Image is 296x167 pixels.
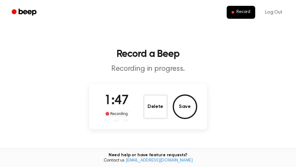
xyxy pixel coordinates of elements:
button: Delete Audio Record [143,94,168,119]
a: Beep [7,6,42,18]
span: 1:47 [104,94,129,107]
p: Recording in progress. [30,64,266,74]
div: Recording [104,111,129,117]
button: Save Audio Record [173,94,197,119]
button: Record [227,6,255,19]
a: Log Out [259,5,289,20]
span: Contact us [4,158,292,164]
span: Record [236,10,250,15]
a: [EMAIL_ADDRESS][DOMAIN_NAME] [126,158,193,163]
h1: Record a Beep [7,49,289,59]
